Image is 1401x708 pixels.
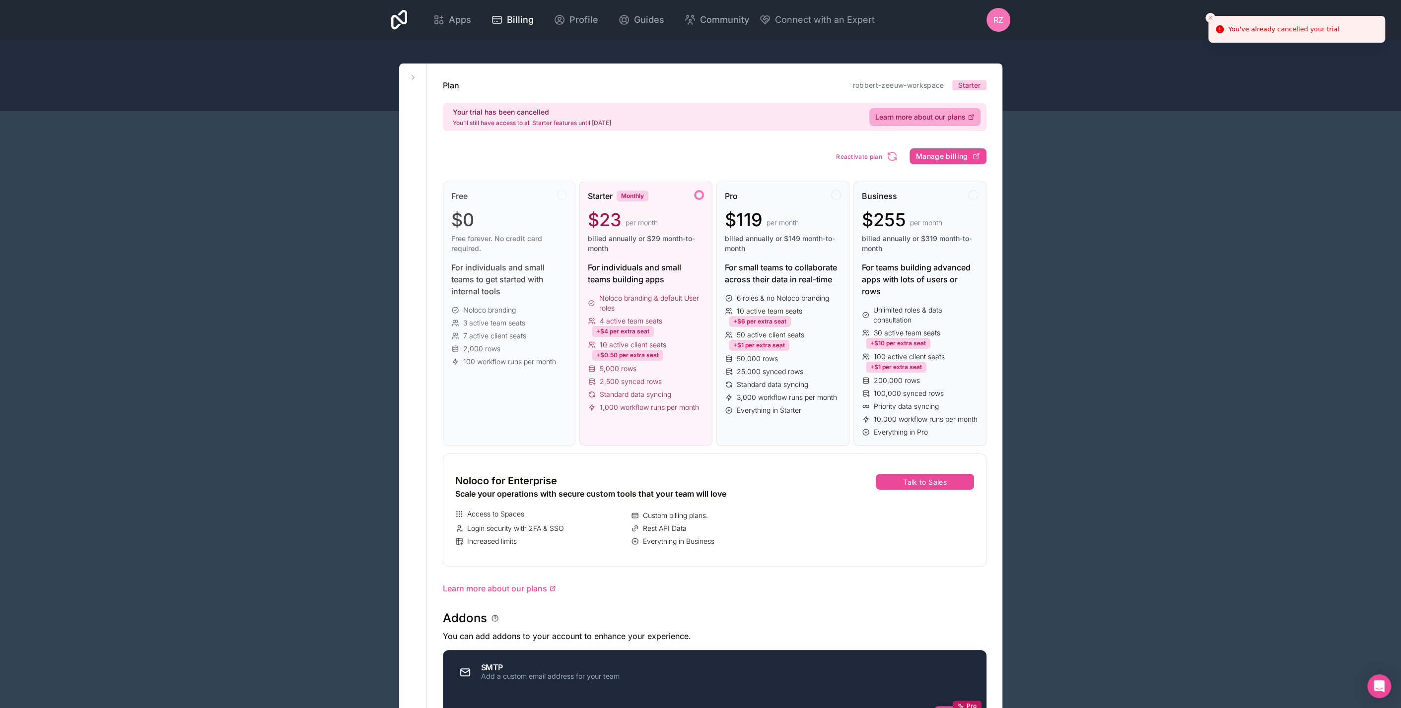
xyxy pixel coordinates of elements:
[449,13,471,27] span: Apps
[874,401,939,411] span: Priority data syncing
[775,13,875,27] span: Connect with an Expert
[600,364,636,374] span: 5,000 rows
[588,210,622,230] span: $23
[443,79,459,91] h1: Plan
[737,293,829,303] span: 6 roles & no Noloco branding
[588,261,704,285] div: For individuals and small teams building apps
[725,261,841,285] div: For small teams to collaborate across their data in real-time
[862,210,906,230] span: $255
[737,392,837,402] span: 3,000 workflow runs per month
[588,190,613,202] span: Starter
[546,9,606,31] a: Profile
[737,380,808,389] span: Standard data syncing
[463,344,500,354] span: 2,000 rows
[874,427,928,437] span: Everything in Pro
[425,9,479,31] a: Apps
[443,630,986,642] p: You can add addons to your account to enhance your experience.
[852,81,944,89] a: robbert-zeeuw-workspace
[481,663,620,671] div: SMTP
[643,511,708,520] span: Custom billing plans.
[507,13,534,27] span: Billing
[729,316,791,327] div: +$6 per extra seat
[592,350,663,361] div: +$0.50 per extra seat
[451,234,567,254] span: Free forever. No credit card required.
[874,352,945,362] span: 100 active client seats
[634,13,664,27] span: Guides
[610,9,672,31] a: Guides
[463,318,525,328] span: 3 active team seats
[451,210,474,230] span: $0
[910,148,986,164] button: Manage billing
[910,218,942,228] span: per month
[453,119,611,127] p: You'll still have access to all Starter features until [DATE]
[1228,24,1339,34] div: You've already cancelled your trial
[866,362,926,373] div: +$1 per extra seat
[866,338,930,349] div: +$10 per extra seat
[481,671,620,681] div: Add a custom email address for your team
[483,9,542,31] a: Billing
[836,153,882,160] span: Reactivate plan
[463,331,526,341] span: 7 active client seats
[725,190,738,202] span: Pro
[862,261,978,297] div: For teams building advanced apps with lots of users or rows
[874,328,940,338] span: 30 active team seats
[869,108,981,126] a: Learn more about our plans
[729,340,789,351] div: +$1 per extra seat
[600,389,671,399] span: Standard data syncing
[455,488,803,500] div: Scale your operations with secure custom tools that your team will love
[599,293,704,313] span: Noloco branding & default User roles
[676,9,757,31] a: Community
[833,147,902,166] button: Reactivate plan
[725,210,763,230] span: $119
[463,305,516,315] span: Noloco branding
[875,112,966,122] span: Learn more about our plans
[862,190,897,202] span: Business
[737,306,802,316] span: 10 active team seats
[600,340,666,350] span: 10 active client seats
[737,330,804,340] span: 50 active client seats
[451,190,468,202] span: Free
[600,402,699,412] span: 1,000 workflow runs per month
[455,474,557,488] span: Noloco for Enterprise
[467,523,564,533] span: Login security with 2FA & SSO
[1367,674,1391,698] div: Open Intercom Messenger
[463,357,556,367] span: 100 workflow runs per month
[958,80,981,90] span: Starter
[467,509,524,519] span: Access to Spaces
[737,367,803,377] span: 25,000 synced rows
[569,13,598,27] span: Profile
[873,305,978,325] span: Unlimited roles & data consultation
[737,354,778,364] span: 50,000 rows
[600,316,662,326] span: 4 active team seats
[592,326,654,337] div: +$4 per extra seat
[700,13,749,27] span: Community
[617,191,648,201] div: Monthly
[759,13,875,27] button: Connect with an Expert
[643,536,714,546] span: Everything in Business
[443,610,487,626] h1: Addons
[600,377,662,386] span: 2,500 synced rows
[588,234,704,254] span: billed annually or $29 month-to-month
[916,152,968,161] span: Manage billing
[1205,13,1215,23] button: Close toast
[767,218,799,228] span: per month
[874,414,978,424] span: 10,000 workflow runs per month
[737,405,801,415] span: Everything in Starter
[993,14,1003,26] span: RZ
[643,523,687,533] span: Rest API Data
[874,376,920,386] span: 200,000 rows
[876,474,974,490] button: Talk to Sales
[626,218,658,228] span: per month
[443,582,547,594] span: Learn more about our plans
[443,582,986,594] a: Learn more about our plans
[725,234,841,254] span: billed annually or $149 month-to-month
[451,261,567,297] div: For individuals and small teams to get started with internal tools
[874,388,944,398] span: 100,000 synced rows
[862,234,978,254] span: billed annually or $319 month-to-month
[453,107,611,117] h2: Your trial has been cancelled
[467,536,517,546] span: Increased limits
